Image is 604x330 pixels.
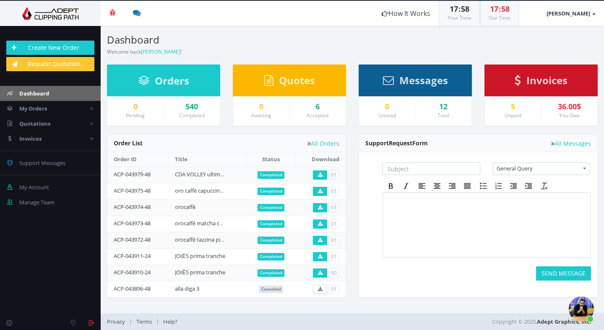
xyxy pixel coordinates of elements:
small: You Owe [559,112,580,119]
span: Invoices [19,135,42,142]
small: Accepted [307,112,328,119]
span: Invoices [526,73,568,87]
small: Our Time [489,14,510,21]
span: Quotes [279,73,315,87]
span: Quotations [19,120,50,127]
div: | | [107,313,434,330]
a: JOIĒS prima tranche [175,252,225,260]
div: Clear formatting [537,180,552,191]
span: Copyright © 2025, [492,317,591,326]
div: Increase indent [521,180,536,191]
div: Aprire la chat [569,296,594,322]
span: 58 [461,4,469,14]
img: Adept Graphics [6,7,94,20]
span: Completed [258,204,285,211]
a: ACP-043973-48 [114,219,151,227]
a: oro caffè capuccino e caffè [175,187,240,194]
a: 6 [296,103,339,111]
a: CDA VOLLEY ultima giocatrice [175,170,248,178]
th: Status [246,152,295,167]
span: Orders [155,74,189,88]
div: 12 [422,103,465,111]
a: ACP-043975-48 [114,187,151,194]
a: Privacy [107,318,129,325]
a: [PERSON_NAME] [519,1,604,26]
span: Completed [258,220,285,228]
span: 17 [490,4,498,14]
small: Unread [378,112,396,119]
a: Create New Order [6,41,94,55]
a: [PERSON_NAME] [141,48,180,55]
div: Bold [383,180,398,191]
a: orocaffè [175,203,195,211]
div: 36.00$ [547,103,591,111]
th: Download [296,152,346,167]
a: How It Works [373,1,439,26]
a: 0 [240,103,283,111]
span: Support Messages [19,159,65,167]
a: Help? [159,318,182,325]
span: Completed [258,237,285,244]
a: alla diga 3 [175,285,199,292]
span: Manage Team [19,199,55,206]
span: Request [389,139,412,147]
a: 540 [170,103,213,111]
div: Italic [398,180,414,191]
iframe: Rich Text Area. Press ALT-F9 for menu. Press ALT-F10 for toolbar. Press ALT-0 for help [383,193,590,257]
small: Welcome back ! [107,48,182,55]
input: Subject [382,162,480,175]
span: Cancelled [259,286,284,293]
th: Title [169,152,247,167]
span: Completed [258,253,285,260]
span: : [458,4,461,14]
th: Order ID [107,152,169,167]
span: Completed [258,188,285,195]
small: Completed [179,112,205,119]
span: My Orders [19,105,47,112]
a: ACP-043911-24 [114,252,151,260]
small: Pending [126,112,145,119]
a: All Orders [307,140,339,147]
a: Orders [138,79,189,86]
span: Completed [258,269,285,277]
a: Terms [132,318,156,325]
h3: Dashboard [107,34,346,45]
a: ACP-043974-48 [114,203,151,211]
a: orocaffè matcha caldo [175,219,230,227]
span: Messages [399,73,448,87]
span: My Account [19,183,49,191]
small: Awaiting [251,112,271,119]
span: 58 [501,4,510,14]
div: Numbered list [491,180,506,191]
span: Completed [258,171,285,179]
strong: [PERSON_NAME] [547,10,590,17]
a: orocaffè tazzina piccola [175,236,233,243]
span: Dashboard [19,90,49,97]
a: Invoices [515,78,568,86]
div: Align left [414,180,430,191]
span: Support Form [365,139,428,147]
img: timthumb.php [365,162,378,175]
div: Justify [460,180,475,191]
small: Unpaid [505,112,521,119]
div: Bullet list [476,180,491,191]
a: ACP-043979-48 [114,170,151,178]
a: JOIĒS prima tranche [175,268,225,276]
span: Order List [114,139,143,147]
a: All Messages [551,140,591,147]
span: 17 [450,4,458,14]
a: 0 [114,103,157,111]
div: Align right [445,180,460,191]
a: Messages [383,78,448,86]
a: ACP-043896-48 [114,285,151,292]
a: ACP-043910-24 [114,268,151,276]
button: SEND MESSAGE [536,266,591,281]
div: Align center [430,180,445,191]
span: : [498,4,501,14]
div: 5 [491,103,534,111]
small: Total [437,112,449,119]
